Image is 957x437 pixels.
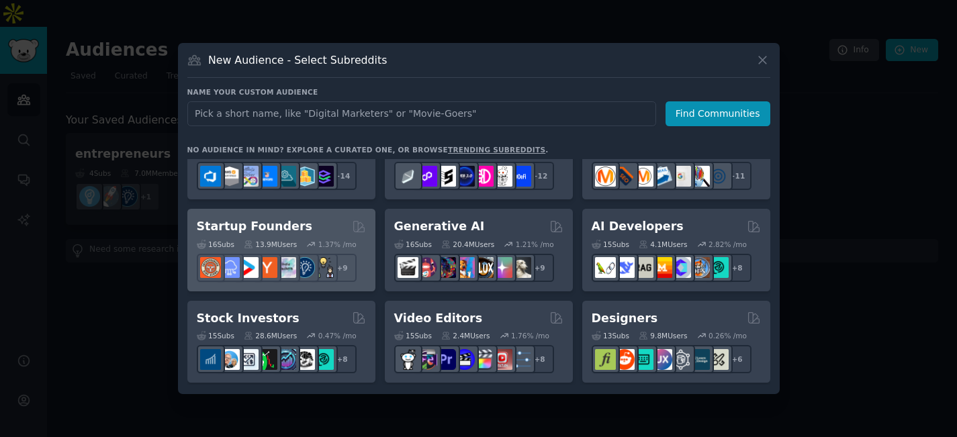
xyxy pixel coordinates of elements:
img: DreamBooth [510,257,531,278]
div: 0.47 % /mo [318,331,357,340]
div: + 14 [328,162,357,190]
img: ethstaker [435,166,456,187]
img: ycombinator [257,257,277,278]
img: EntrepreneurRideAlong [200,257,221,278]
div: 2.82 % /mo [709,240,747,249]
div: 15 Sub s [197,331,234,340]
img: bigseo [614,166,635,187]
img: UI_Design [633,349,653,370]
img: premiere [435,349,456,370]
img: OpenSourceAI [670,257,691,278]
img: Entrepreneurship [294,257,315,278]
div: 20.4M Users [441,240,494,249]
img: indiehackers [275,257,296,278]
img: logodesign [614,349,635,370]
img: deepdream [435,257,456,278]
div: 16 Sub s [197,240,234,249]
h2: Designers [592,310,658,327]
img: aws_cdk [294,166,315,187]
div: 15 Sub s [394,331,432,340]
img: Rag [633,257,653,278]
h2: Video Editors [394,310,483,327]
div: 4.1M Users [639,240,688,249]
img: 0xPolygon [416,166,437,187]
a: trending subreddits [448,146,545,154]
div: + 11 [723,162,751,190]
img: platformengineering [275,166,296,187]
div: 15 Sub s [592,240,629,249]
div: + 9 [328,254,357,282]
img: StocksAndTrading [275,349,296,370]
img: Emailmarketing [651,166,672,187]
img: sdforall [454,257,475,278]
img: PlatformEngineers [313,166,334,187]
img: typography [595,349,616,370]
h3: New Audience - Select Subreddits [208,53,387,67]
img: UXDesign [651,349,672,370]
h2: AI Developers [592,218,684,235]
img: LangChain [595,257,616,278]
div: No audience in mind? Explore a curated one, or browse . [187,145,549,154]
img: startup [238,257,259,278]
div: + 6 [723,345,751,373]
img: dalle2 [416,257,437,278]
img: Trading [257,349,277,370]
img: growmybusiness [313,257,334,278]
img: DevOpsLinks [257,166,277,187]
img: editors [416,349,437,370]
img: gopro [398,349,418,370]
img: SaaS [219,257,240,278]
img: AIDevelopersSociety [708,257,729,278]
img: OnlineMarketing [708,166,729,187]
div: 13.9M Users [244,240,297,249]
div: 9.8M Users [639,331,688,340]
img: dividends [200,349,221,370]
img: Youtubevideo [492,349,512,370]
div: 13 Sub s [592,331,629,340]
img: starryai [492,257,512,278]
img: learndesign [689,349,710,370]
img: AWS_Certified_Experts [219,166,240,187]
img: UX_Design [708,349,729,370]
img: DeepSeek [614,257,635,278]
div: 16 Sub s [394,240,432,249]
div: + 8 [723,254,751,282]
img: ethfinance [398,166,418,187]
img: ValueInvesting [219,349,240,370]
button: Find Communities [666,101,770,126]
div: 0.26 % /mo [709,331,747,340]
div: + 8 [328,345,357,373]
input: Pick a short name, like "Digital Marketers" or "Movie-Goers" [187,101,656,126]
div: 1.37 % /mo [318,240,357,249]
div: 1.21 % /mo [516,240,554,249]
img: AskMarketing [633,166,653,187]
div: 1.76 % /mo [511,331,549,340]
img: swingtrading [294,349,315,370]
img: finalcutpro [473,349,494,370]
img: MarketingResearch [689,166,710,187]
img: aivideo [398,257,418,278]
img: VideoEditors [454,349,475,370]
h2: Stock Investors [197,310,300,327]
img: CryptoNews [492,166,512,187]
img: Docker_DevOps [238,166,259,187]
img: llmops [689,257,710,278]
img: postproduction [510,349,531,370]
img: azuredevops [200,166,221,187]
div: + 9 [526,254,554,282]
img: googleads [670,166,691,187]
div: + 8 [526,345,554,373]
img: content_marketing [595,166,616,187]
h2: Generative AI [394,218,485,235]
img: Forex [238,349,259,370]
img: FluxAI [473,257,494,278]
img: technicalanalysis [313,349,334,370]
div: 28.6M Users [244,331,297,340]
div: + 12 [526,162,554,190]
img: defiblockchain [473,166,494,187]
div: 2.4M Users [441,331,490,340]
h2: Startup Founders [197,218,312,235]
img: userexperience [670,349,691,370]
img: web3 [454,166,475,187]
img: defi_ [510,166,531,187]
